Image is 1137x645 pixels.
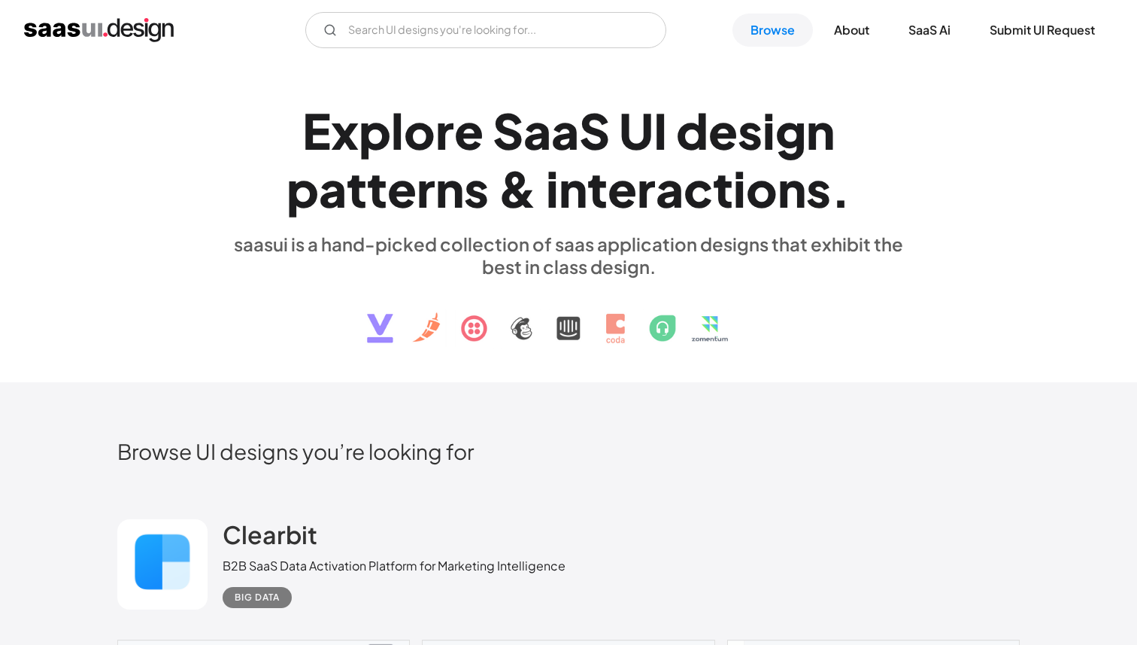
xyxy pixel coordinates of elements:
[676,102,708,160] div: d
[579,102,610,160] div: S
[331,102,359,160] div: x
[763,102,775,160] div: i
[546,160,559,218] div: i
[223,233,914,278] div: saasui is a hand-picked collection of saas application designs that exhibit the best in class des...
[117,438,1020,464] h2: Browse UI designs you’re looking for
[367,160,387,218] div: t
[417,160,435,218] div: r
[746,160,778,218] div: o
[319,160,347,218] div: a
[637,160,656,218] div: r
[551,102,579,160] div: a
[831,160,850,218] div: .
[435,160,464,218] div: n
[341,278,796,356] img: text, icon, saas logo
[359,102,391,160] div: p
[656,160,684,218] div: a
[24,18,174,42] a: home
[708,102,738,160] div: e
[732,14,813,47] a: Browse
[235,589,280,607] div: Big Data
[619,102,653,160] div: U
[608,160,637,218] div: e
[391,102,404,160] div: l
[435,102,454,160] div: r
[454,102,484,160] div: e
[464,160,489,218] div: s
[223,557,565,575] div: B2B SaaS Data Activation Platform for Marketing Intelligence
[523,102,551,160] div: a
[347,160,367,218] div: t
[223,519,317,557] a: Clearbit
[890,14,969,47] a: SaaS Ai
[223,102,914,218] h1: Explore SaaS UI design patterns & interactions.
[498,160,537,218] div: &
[559,160,587,218] div: n
[713,160,733,218] div: t
[404,102,435,160] div: o
[387,160,417,218] div: e
[302,102,331,160] div: E
[733,160,746,218] div: i
[778,160,806,218] div: n
[684,160,713,218] div: c
[806,102,835,160] div: n
[305,12,666,48] input: Search UI designs you're looking for...
[775,102,806,160] div: g
[738,102,763,160] div: s
[493,102,523,160] div: S
[287,160,319,218] div: p
[223,519,317,549] h2: Clearbit
[972,14,1113,47] a: Submit UI Request
[653,102,667,160] div: I
[816,14,887,47] a: About
[587,160,608,218] div: t
[305,12,666,48] form: Email Form
[806,160,831,218] div: s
